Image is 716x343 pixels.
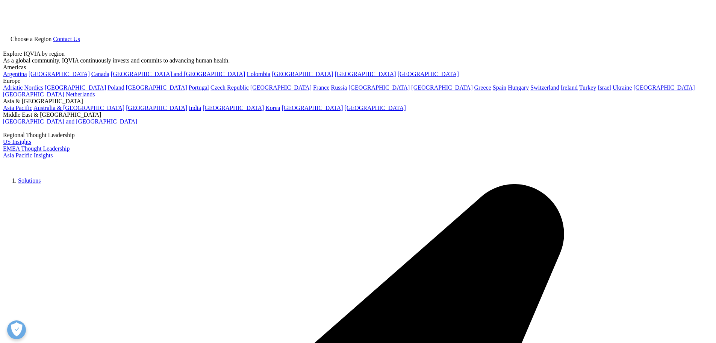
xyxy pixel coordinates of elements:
[272,71,333,77] a: [GEOGRAPHIC_DATA]
[3,105,32,111] a: Asia Pacific
[126,105,187,111] a: [GEOGRAPHIC_DATA]
[111,71,245,77] a: [GEOGRAPHIC_DATA] and [GEOGRAPHIC_DATA]
[66,91,95,98] a: Netherlands
[29,71,90,77] a: [GEOGRAPHIC_DATA]
[53,36,80,42] a: Contact Us
[561,84,578,91] a: Ireland
[45,84,106,91] a: [GEOGRAPHIC_DATA]
[18,177,41,184] a: Solutions
[250,84,312,91] a: [GEOGRAPHIC_DATA]
[91,71,109,77] a: Canada
[3,118,137,125] a: [GEOGRAPHIC_DATA] and [GEOGRAPHIC_DATA]
[247,71,270,77] a: Colombia
[3,145,70,152] a: EMEA Thought Leadership
[313,84,330,91] a: France
[3,50,713,57] div: Explore IQVIA by region
[508,84,529,91] a: Hungary
[3,71,27,77] a: Argentina
[265,105,280,111] a: Korea
[203,105,264,111] a: [GEOGRAPHIC_DATA]
[3,111,713,118] div: Middle East & [GEOGRAPHIC_DATA]
[493,84,506,91] a: Spain
[598,84,611,91] a: Israel
[3,78,713,84] div: Europe
[282,105,343,111] a: [GEOGRAPHIC_DATA]
[398,71,459,77] a: [GEOGRAPHIC_DATA]
[3,159,63,170] img: IQVIA Healthcare Information Technology and Pharma Clinical Research Company
[3,152,53,159] a: Asia Pacific Insights
[530,84,559,91] a: Switzerland
[3,132,713,139] div: Regional Thought Leadership
[189,84,209,91] a: Portugal
[107,84,124,91] a: Poland
[7,320,26,339] button: Open Preferences
[3,91,64,98] a: [GEOGRAPHIC_DATA]
[579,84,596,91] a: Turkey
[613,84,632,91] a: Ukraine
[189,105,201,111] a: India
[3,57,713,64] div: As a global community, IQVIA continuously invests and commits to advancing human health.
[3,139,31,145] a: US Insights
[210,84,249,91] a: Czech Republic
[3,98,713,105] div: Asia & [GEOGRAPHIC_DATA]
[348,84,410,91] a: [GEOGRAPHIC_DATA]
[345,105,406,111] a: [GEOGRAPHIC_DATA]
[331,84,347,91] a: Russia
[3,64,713,71] div: Americas
[411,84,472,91] a: [GEOGRAPHIC_DATA]
[474,84,491,91] a: Greece
[24,84,43,91] a: Nordics
[33,105,124,111] a: Australia & [GEOGRAPHIC_DATA]
[3,84,23,91] a: Adriatic
[126,84,187,91] a: [GEOGRAPHIC_DATA]
[335,71,396,77] a: [GEOGRAPHIC_DATA]
[633,84,695,91] a: [GEOGRAPHIC_DATA]
[11,36,51,42] span: Choose a Region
